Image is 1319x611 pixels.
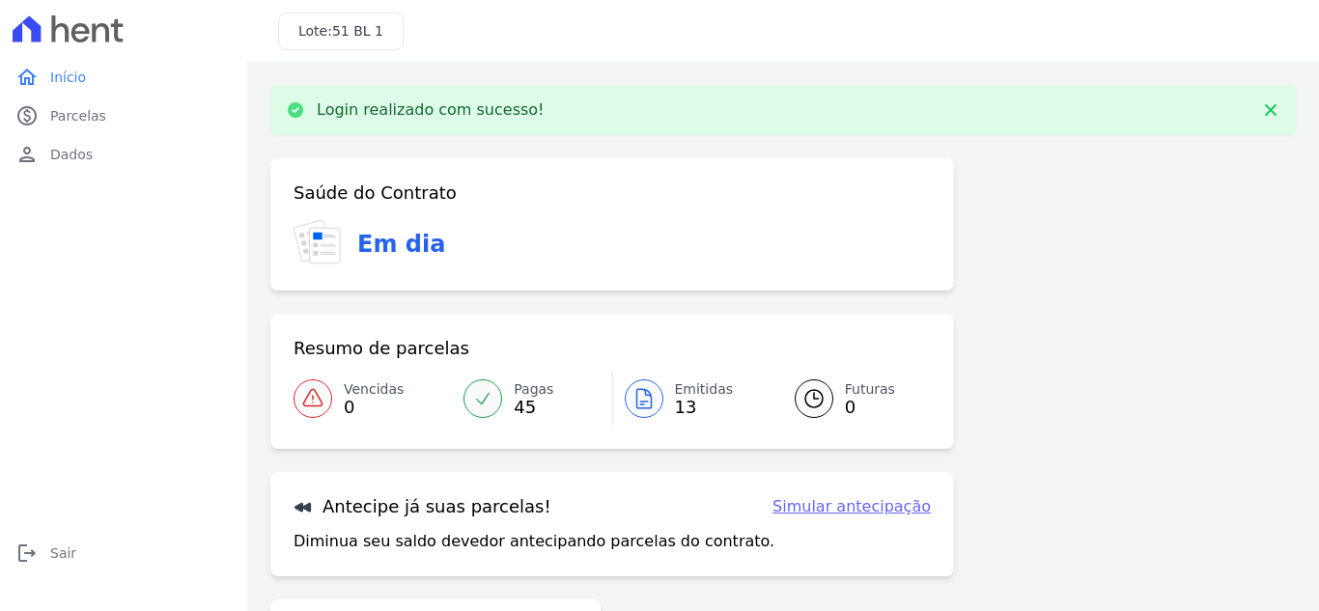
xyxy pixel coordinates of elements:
span: 45 [514,400,553,415]
span: 13 [675,400,734,415]
span: Início [50,68,86,87]
span: Vencidas [344,379,404,400]
h3: Resumo de parcelas [294,337,469,360]
span: Parcelas [50,106,106,125]
span: 0 [845,400,895,415]
h3: Antecipe já suas parcelas! [294,495,551,518]
span: 51 BL 1 [332,23,383,39]
h3: Em dia [357,227,445,262]
p: Diminua seu saldo devedor antecipando parcelas do contrato. [294,530,774,553]
a: Vencidas 0 [294,372,452,426]
span: Futuras [845,379,895,400]
span: Emitidas [675,379,734,400]
p: Login realizado com sucesso! [317,100,545,120]
span: Dados [50,145,93,164]
span: Sair [50,543,76,563]
a: Futuras 0 [772,372,931,426]
a: personDados [8,135,239,174]
i: logout [15,542,39,565]
a: logoutSair [8,534,239,572]
a: Emitidas 13 [613,372,772,426]
a: Pagas 45 [452,372,611,426]
a: paidParcelas [8,97,239,135]
i: person [15,143,39,166]
a: homeInício [8,58,239,97]
h3: Saúde do Contrato [294,181,457,205]
h3: Lote: [298,21,383,42]
i: paid [15,104,39,127]
i: home [15,66,39,89]
a: Simular antecipação [772,495,931,518]
span: Pagas [514,379,553,400]
span: 0 [344,400,404,415]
